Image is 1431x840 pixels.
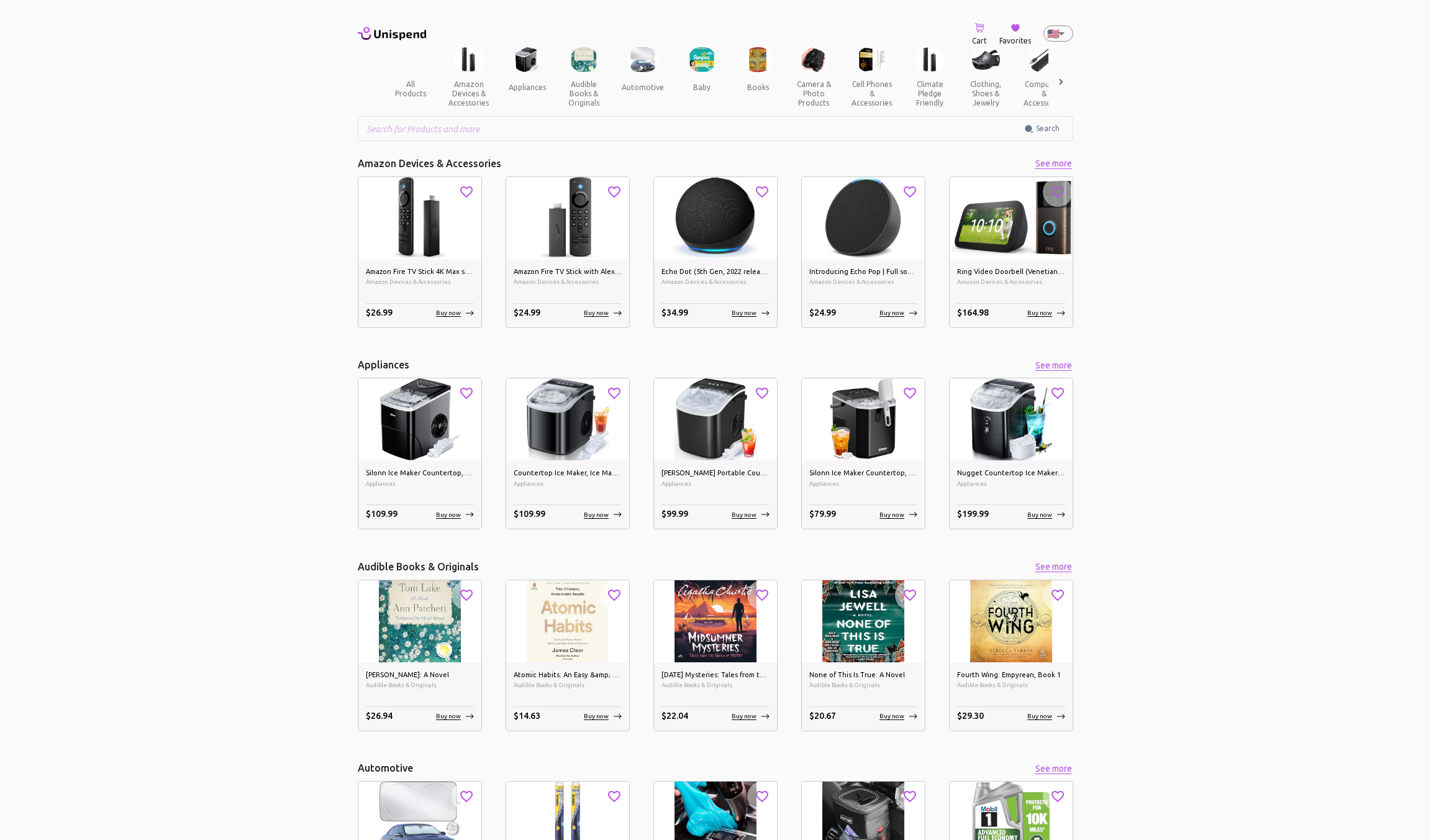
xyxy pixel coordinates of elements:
span: Audible Books & Originals [809,680,917,690]
span: $ 34.99 [661,308,688,317]
span: Audible Books & Originals [661,680,770,690]
p: Buy now [584,711,609,721]
span: Amazon Devices & Accessories [366,277,474,287]
span: Cart [972,35,987,47]
img: Fourth Wing: Empyrean, Book 1 image [950,580,1073,662]
h6: Amazon Fire TV Stick with Alexa Voice Remote (includes TV controls), free &amp; live TV without c... [514,267,622,278]
img: Climate Pledge Friendly [916,47,944,73]
img: Atomic Habits: An Easy &amp; Proven Way to Build Good Habits &amp; Break Bad Ones image [506,580,629,662]
span: $ 22.04 [661,711,688,721]
span: Appliances [809,479,917,489]
p: Buy now [584,308,609,317]
span: $ 20.67 [809,711,836,721]
img: COWSAR Portable Countertop Ice Maker Machine with Self-Cleaning, 26.5lbs/24Hrs, 6 Mins/9 Pcs Bull... [654,378,777,460]
p: Buy now [879,510,904,519]
p: Buy now [1027,308,1052,317]
img: Midsummer Mysteries: Tales from the Queen of Mystery image [654,580,777,662]
p: Buy now [436,510,461,519]
p: Buy now [1027,510,1052,519]
span: Amazon Devices & Accessories [809,277,917,287]
h5: Audible Books & Originals [358,560,479,573]
img: Clothing, Shoes & Jewelry [972,47,1000,73]
img: Countertop Ice Maker, Ice Maker Machine 6 Mins 9 Bullet Ice, 26.5lbs/24Hrs, Portable Ice Maker Ma... [506,378,629,460]
p: Buy now [732,308,756,317]
p: Buy now [879,308,904,317]
span: $ 199.99 [957,509,989,519]
span: Search [1036,122,1060,135]
p: Buy now [732,711,756,721]
span: $ 99.99 [661,509,688,519]
span: Audible Books & Originals [514,680,622,690]
button: camera & photo products [786,72,842,115]
span: Appliances [514,479,622,489]
p: 🇺🇸 [1047,26,1053,41]
h6: Introducing Echo Pop | Full sound compact smart speaker with Alexa | Charcoal [809,267,917,278]
h6: Amazon Fire TV Stick 4K Max streaming device, Wi-Fi 6, Alexa Voice Remote (includes TV controls) [366,267,474,278]
button: cell phones & accessories [842,72,902,115]
h6: [PERSON_NAME] Portable Countertop Ice Maker Machine with Self-Cleaning, 26.5lbs/24Hrs, 6 Mins/9 P... [661,468,770,479]
img: Appliances [513,47,542,73]
span: $ 14.63 [514,711,540,721]
img: Echo Dot (5th Gen, 2022 release) | With bigger vibrant sound, helpful routines and Alexa | Charco... [654,177,777,259]
img: Amazon Fire TV Stick 4K Max streaming device, Wi-Fi 6, Alexa Voice Remote (includes TV controls) ... [358,177,481,259]
button: See more [1033,761,1073,777]
img: Tom Lake: A Novel image [358,580,481,662]
img: Computers & Accessories [1029,47,1059,73]
img: Amazon Devices & Accessories [453,47,484,73]
span: Amazon Devices & Accessories [661,277,770,287]
span: $ 24.99 [809,308,836,317]
span: Appliances [957,479,1065,489]
p: Buy now [732,510,756,519]
img: Audible Books & Originals [570,47,598,73]
h5: Amazon Devices & Accessories [358,157,501,170]
button: audible books & originals [556,72,612,115]
img: Amazon Fire TV Stick with Alexa Voice Remote (includes TV controls), free &amp; live TV without c... [506,177,629,259]
button: computers & accessories [1014,72,1074,115]
span: Appliances [366,479,474,489]
h6: Nugget Countertop Ice Maker with Soft Chewable Pellet Ice, Pebble Portable Ice Machine, 34lbs Per... [957,468,1065,479]
h6: Echo Dot (5th Gen, 2022 release) | With bigger vibrant sound, helpful routines and Alexa | Charcoal [661,267,770,278]
img: None of This Is True: A Novel image [802,580,925,662]
img: Automotive [627,47,658,73]
h6: Atomic Habits: An Easy &amp; Proven Way to Build Good Habits &amp; Break Bad Ones [514,670,622,681]
h6: Countertop Ice Maker, Ice Maker Machine 6 Mins 9 Bullet Ice, 26.5lbs/24Hrs, Portable Ice Maker Ma... [514,468,622,479]
img: Ring Video Doorbell (Venetian Bronze) bundle with Echo Show 5 (3rd Gen) image [950,177,1073,259]
span: $ 164.98 [957,308,989,317]
span: Favorites [999,35,1031,47]
span: $ 29.30 [957,711,984,721]
button: amazon devices & accessories [438,72,499,115]
span: $ 109.99 [366,509,397,519]
h6: [PERSON_NAME]: A Novel [366,670,474,681]
img: Silonn Ice Maker Countertop, Portable Ice Machine with Carry Handle, Self-Cleaning Ice Makers wit... [802,378,925,460]
button: baby [674,72,730,102]
button: See more [1033,156,1073,171]
h5: Appliances [358,358,409,372]
span: $ 109.99 [514,509,545,519]
p: Buy now [1027,711,1052,721]
div: 🇺🇸 [1043,25,1073,42]
button: clothing, shoes & jewelry [958,72,1014,115]
img: ALL PRODUCTS [397,47,425,73]
span: $ 24.99 [514,308,540,317]
img: Camera & Photo Products [800,47,828,73]
img: Nugget Countertop Ice Maker with Soft Chewable Pellet Ice, Pebble Portable Ice Machine, 34lbs Per... [950,378,1073,460]
button: climate pledge friendly [902,72,958,115]
h6: Ring Video Doorbell (Venetian Bronze) bundle with Echo Show 5 (3rd Gen) [957,267,1065,278]
button: automotive [612,72,674,102]
h6: Silonn Ice Maker Countertop, Portable Ice Machine with Carry Handle, Self-Cleaning Ice Makers wit... [809,468,917,479]
input: Search for Products and more [358,116,1024,141]
button: See more [1033,358,1073,373]
p: Buy now [584,510,609,519]
button: books [730,72,786,102]
span: $ 79.99 [809,509,836,519]
button: all products [383,72,438,106]
img: Silonn Ice Maker Countertop, 9 Cubes Ready in 6 Mins, 26lbs in 24Hrs, Self-Cleaning Ice Machine w... [358,378,481,460]
button: See more [1033,559,1073,575]
p: Buy now [436,711,461,721]
h6: Silonn Ice Maker Countertop, 9 Cubes Ready in 6 Mins, 26lbs in 24Hrs, Self-Cleaning Ice Machine w... [366,468,474,479]
img: Introducing Echo Pop | Full sound compact smart speaker with Alexa | Charcoal image [802,177,925,259]
span: Audible Books & Originals [366,680,474,690]
img: Cell Phones & Accessories [856,47,887,73]
h6: [DATE] Mysteries: Tales from the Queen of Mystery [661,670,770,681]
span: $ 26.94 [366,711,393,721]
